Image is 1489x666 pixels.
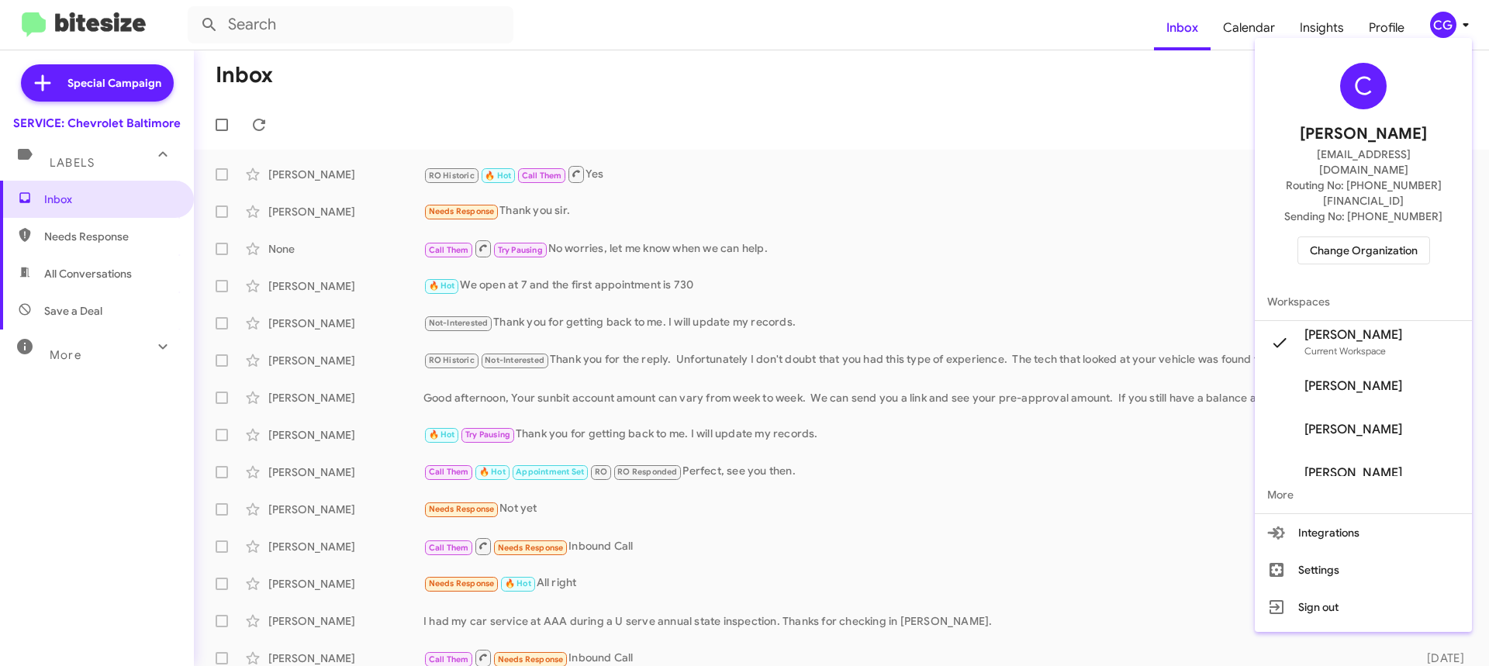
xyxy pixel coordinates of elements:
[1284,209,1442,224] span: Sending No: [PHONE_NUMBER]
[1310,237,1418,264] span: Change Organization
[1304,378,1402,394] span: [PERSON_NAME]
[1255,588,1472,626] button: Sign out
[1255,514,1472,551] button: Integrations
[1304,345,1386,357] span: Current Workspace
[1297,236,1430,264] button: Change Organization
[1340,63,1387,109] div: C
[1273,147,1453,178] span: [EMAIL_ADDRESS][DOMAIN_NAME]
[1304,422,1402,437] span: [PERSON_NAME]
[1255,476,1472,513] span: More
[1304,327,1402,343] span: [PERSON_NAME]
[1255,551,1472,588] button: Settings
[1304,465,1402,481] span: [PERSON_NAME]
[1300,122,1427,147] span: [PERSON_NAME]
[1255,283,1472,320] span: Workspaces
[1273,178,1453,209] span: Routing No: [PHONE_NUMBER][FINANCIAL_ID]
